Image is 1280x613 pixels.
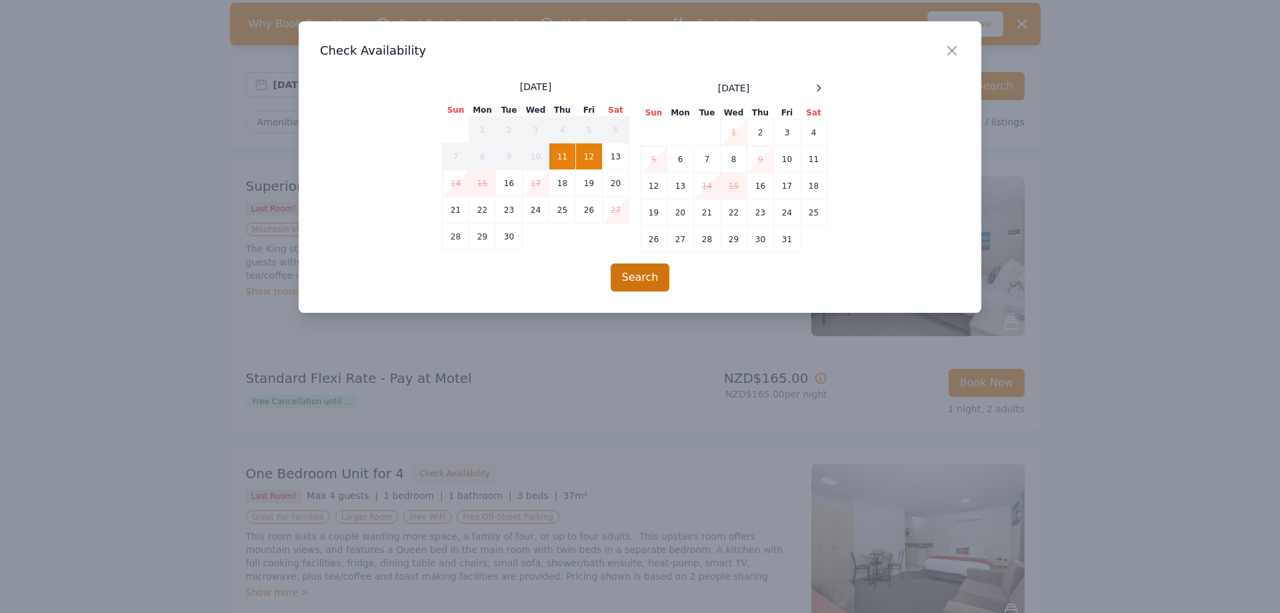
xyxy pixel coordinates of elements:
th: Tue [694,107,721,119]
span: [DATE] [718,81,749,95]
td: 20 [667,199,694,226]
th: Mon [469,104,496,117]
td: 6 [667,146,694,173]
td: 15 [469,170,496,197]
td: 26 [641,226,667,253]
td: 27 [603,197,629,223]
td: 19 [641,199,667,226]
td: 28 [694,226,721,253]
td: 2 [747,119,774,146]
td: 5 [576,117,603,143]
td: 30 [496,223,523,250]
td: 10 [774,146,801,173]
td: 9 [496,143,523,170]
td: 8 [721,146,747,173]
td: 3 [774,119,801,146]
td: 3 [523,117,549,143]
th: Wed [523,104,549,117]
td: 16 [747,173,774,199]
span: [DATE] [520,80,551,93]
th: Thu [747,107,774,119]
th: Mon [667,107,694,119]
td: 21 [694,199,721,226]
td: 29 [721,226,747,253]
td: 4 [801,119,827,146]
td: 18 [549,170,576,197]
td: 26 [576,197,603,223]
td: 15 [721,173,747,199]
td: 11 [549,143,576,170]
td: 27 [667,226,694,253]
td: 29 [469,223,496,250]
td: 5 [641,146,667,173]
td: 8 [469,143,496,170]
td: 17 [523,170,549,197]
td: 14 [443,170,469,197]
td: 17 [774,173,801,199]
button: Search [611,263,670,291]
th: Tue [496,104,523,117]
td: 23 [496,197,523,223]
td: 13 [603,143,629,170]
td: 12 [576,143,603,170]
td: 1 [721,119,747,146]
td: 24 [774,199,801,226]
td: 12 [641,173,667,199]
th: Sun [443,104,469,117]
h3: Check Availability [320,43,960,59]
td: 31 [774,226,801,253]
th: Fri [576,104,603,117]
th: Wed [721,107,747,119]
th: Thu [549,104,576,117]
td: 28 [443,223,469,250]
th: Sat [603,104,629,117]
td: 18 [801,173,827,199]
td: 11 [801,146,827,173]
td: 22 [469,197,496,223]
th: Sat [801,107,827,119]
td: 10 [523,143,549,170]
th: Sun [641,107,667,119]
td: 30 [747,226,774,253]
td: 25 [549,197,576,223]
td: 20 [603,170,629,197]
td: 9 [747,146,774,173]
td: 13 [667,173,694,199]
td: 7 [694,146,721,173]
td: 23 [747,199,774,226]
td: 16 [496,170,523,197]
td: 1 [469,117,496,143]
td: 19 [576,170,603,197]
td: 6 [603,117,629,143]
td: 14 [694,173,721,199]
td: 2 [496,117,523,143]
th: Fri [774,107,801,119]
td: 4 [549,117,576,143]
td: 22 [721,199,747,226]
td: 7 [443,143,469,170]
td: 25 [801,199,827,226]
td: 24 [523,197,549,223]
td: 21 [443,197,469,223]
